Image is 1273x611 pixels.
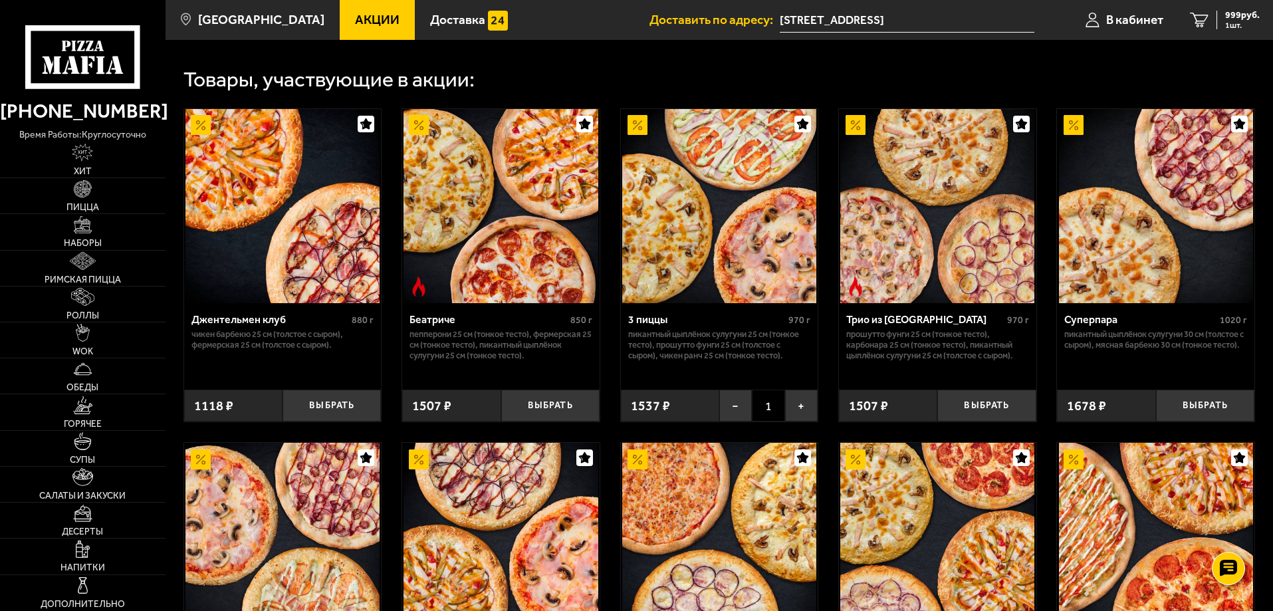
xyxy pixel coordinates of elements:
span: В кабинет [1106,13,1163,26]
span: 1507 ₽ [412,398,451,414]
div: Беатриче [409,313,567,326]
span: Акции [355,13,400,26]
img: Акционный [191,449,211,469]
span: 1 [752,390,784,422]
img: Акционный [846,449,866,469]
a: Акционный3 пиццы [621,109,818,303]
div: Джентельмен клуб [191,313,349,326]
img: 3 пиццы [622,109,816,303]
img: Джентельмен клуб [185,109,380,303]
div: Товары, участвующие в акции: [183,69,475,90]
img: Беатриче [404,109,598,303]
p: Прошутто Фунги 25 см (тонкое тесто), Карбонара 25 см (тонкое тесто), Пикантный цыплёнок сулугуни ... [846,329,1029,361]
a: АкционныйОстрое блюдоБеатриче [402,109,600,303]
img: Акционный [628,115,647,135]
button: + [785,390,818,422]
img: Акционный [409,115,429,135]
div: Суперпара [1064,313,1216,326]
span: Чарушинская улица, 22к1 [780,8,1034,33]
p: Пикантный цыплёнок сулугуни 25 см (тонкое тесто), Прошутто Фунги 25 см (толстое с сыром), Чикен Р... [628,329,811,361]
span: Римская пицца [45,275,121,285]
div: Трио из [GEOGRAPHIC_DATA] [846,313,1004,326]
img: Трио из Рио [840,109,1034,303]
input: Ваш адрес доставки [780,8,1034,33]
span: Салаты и закуски [39,491,126,501]
span: 1 шт. [1225,21,1260,29]
img: Акционный [191,115,211,135]
span: 850 г [570,314,592,326]
span: 970 г [788,314,810,326]
button: Выбрать [283,390,381,422]
span: Пицца [66,203,99,212]
a: АкционныйДжентельмен клуб [184,109,382,303]
span: 999 руб. [1225,11,1260,20]
span: Роллы [66,311,99,320]
div: 3 пиццы [628,313,786,326]
img: Акционный [1064,449,1084,469]
a: АкционныйСуперпара [1057,109,1254,303]
img: Акционный [628,449,647,469]
span: Обеды [66,383,98,392]
img: Острое блюдо [846,277,866,297]
span: 970 г [1007,314,1029,326]
img: Суперпара [1059,109,1253,303]
span: 1537 ₽ [631,398,670,414]
button: Выбрать [1156,390,1254,422]
span: Напитки [60,563,105,572]
span: 1507 ₽ [849,398,888,414]
img: 15daf4d41897b9f0e9f617042186c801.svg [488,11,508,31]
span: Доставка [430,13,485,26]
span: Горячее [64,420,102,429]
span: 880 г [352,314,374,326]
button: Выбрать [937,390,1036,422]
span: Десерты [62,527,103,537]
p: Чикен Барбекю 25 см (толстое с сыром), Фермерская 25 см (толстое с сыром). [191,329,374,350]
button: − [719,390,752,422]
p: Пикантный цыплёнок сулугуни 30 см (толстое с сыром), Мясная Барбекю 30 см (тонкое тесто). [1064,329,1247,350]
span: Наборы [64,239,102,248]
span: Супы [70,455,95,465]
span: WOK [72,347,93,356]
img: Акционный [409,449,429,469]
span: 1020 г [1220,314,1247,326]
span: Дополнительно [41,600,125,609]
span: 1118 ₽ [194,398,233,414]
span: [GEOGRAPHIC_DATA] [198,13,324,26]
span: 1678 ₽ [1067,398,1106,414]
a: АкционныйОстрое блюдоТрио из Рио [839,109,1036,303]
img: Акционный [846,115,866,135]
p: Пепперони 25 см (тонкое тесто), Фермерская 25 см (тонкое тесто), Пикантный цыплёнок сулугуни 25 с... [409,329,592,361]
button: Выбрать [501,390,600,422]
img: Акционный [1064,115,1084,135]
span: Хит [74,167,92,176]
span: Доставить по адресу: [649,13,780,26]
img: Острое блюдо [409,277,429,297]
